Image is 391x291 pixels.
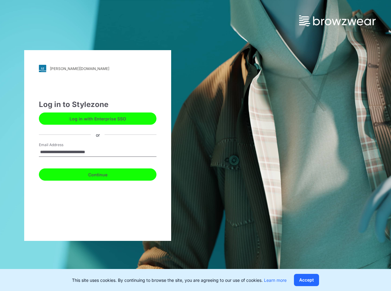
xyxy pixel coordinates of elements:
img: browzwear-logo.73288ffb.svg [299,15,376,26]
button: Log in with Enterprise SSO [39,112,156,125]
button: Continue [39,168,156,181]
label: Email Address [39,142,82,148]
p: This site uses cookies. By continuing to browse the site, you are agreeing to our use of cookies. [72,277,287,283]
a: Learn more [264,278,287,283]
a: [PERSON_NAME][DOMAIN_NAME] [39,65,156,72]
div: [PERSON_NAME][DOMAIN_NAME] [50,66,109,71]
div: or [91,131,105,138]
img: svg+xml;base64,PHN2ZyB3aWR0aD0iMjgiIGhlaWdodD0iMjgiIHZpZXdCb3g9IjAgMCAyOCAyOCIgZmlsbD0ibm9uZSIgeG... [39,65,46,72]
div: Log in to Stylezone [39,99,156,110]
button: Accept [294,274,319,286]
